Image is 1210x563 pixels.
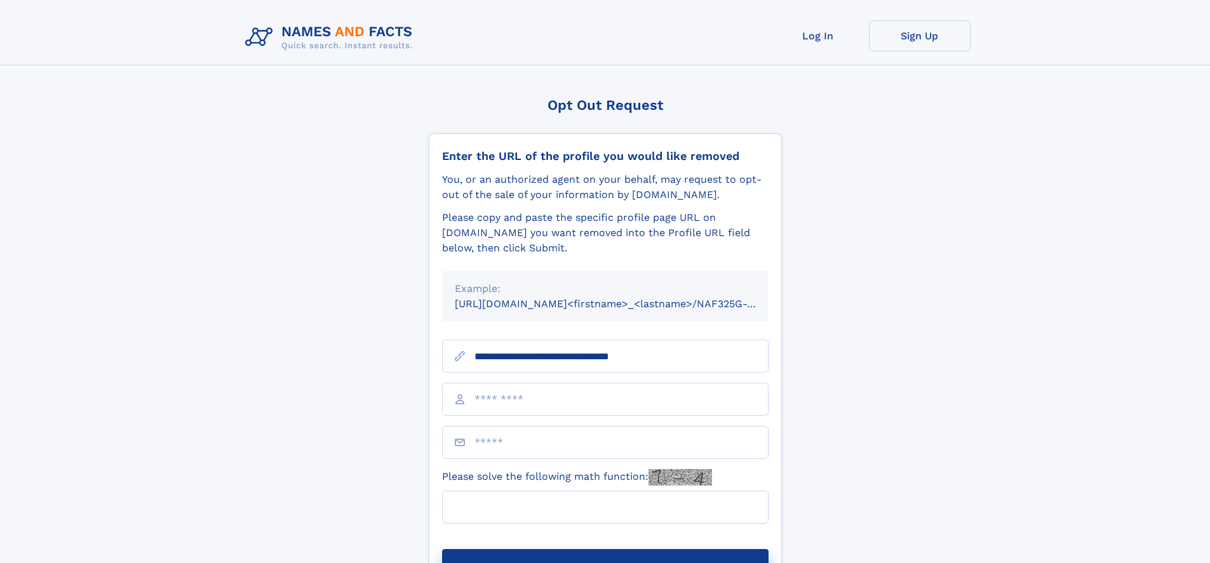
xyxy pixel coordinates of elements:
a: Log In [767,20,869,51]
div: Opt Out Request [429,97,782,113]
a: Sign Up [869,20,971,51]
div: You, or an authorized agent on your behalf, may request to opt-out of the sale of your informatio... [442,172,769,202]
div: Please copy and paste the specific profile page URL on [DOMAIN_NAME] you want removed into the Pr... [442,210,769,256]
small: [URL][DOMAIN_NAME]<firstname>_<lastname>/NAF325G-xxxxxxxx [455,298,793,310]
div: Enter the URL of the profile you would like removed [442,149,769,163]
label: Please solve the following math function: [442,469,712,486]
div: Example: [455,281,756,296]
img: Logo Names and Facts [240,20,423,55]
